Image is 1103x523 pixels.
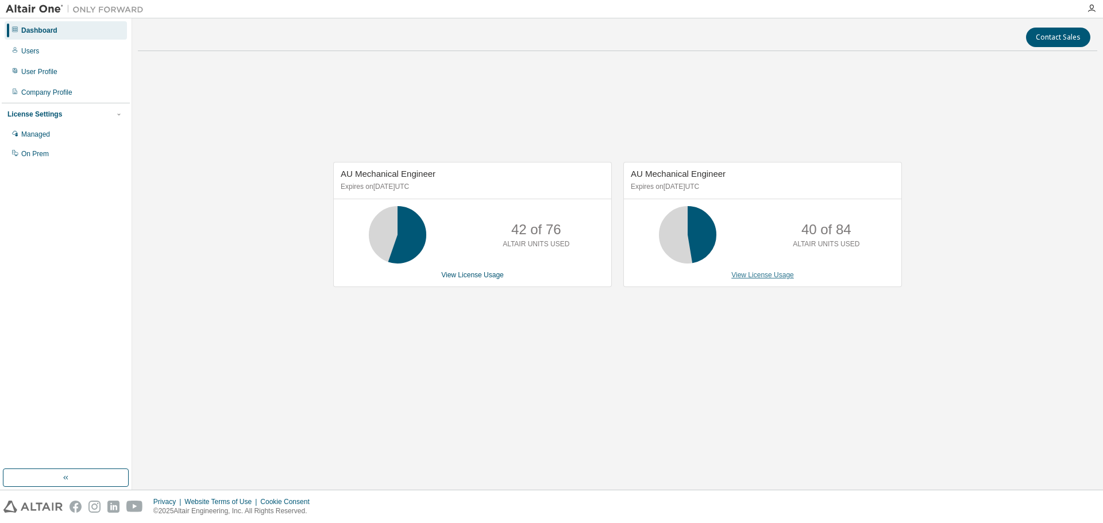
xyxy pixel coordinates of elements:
[511,220,561,239] p: 42 of 76
[153,506,317,516] p: © 2025 Altair Engineering, Inc. All Rights Reserved.
[793,239,859,249] p: ALTAIR UNITS USED
[341,182,601,192] p: Expires on [DATE] UTC
[153,497,184,506] div: Privacy
[126,501,143,513] img: youtube.svg
[3,501,63,513] img: altair_logo.svg
[21,47,39,56] div: Users
[260,497,316,506] div: Cookie Consent
[107,501,119,513] img: linkedin.svg
[21,67,57,76] div: User Profile
[21,130,50,139] div: Managed
[21,26,57,35] div: Dashboard
[6,3,149,15] img: Altair One
[341,169,435,179] span: AU Mechanical Engineer
[631,182,892,192] p: Expires on [DATE] UTC
[731,271,794,279] a: View License Usage
[503,239,569,249] p: ALTAIR UNITS USED
[631,169,726,179] span: AU Mechanical Engineer
[801,220,851,239] p: 40 of 84
[70,501,82,513] img: facebook.svg
[88,501,101,513] img: instagram.svg
[184,497,260,506] div: Website Terms of Use
[1026,28,1090,47] button: Contact Sales
[21,88,72,97] div: Company Profile
[441,271,504,279] a: View License Usage
[21,149,49,158] div: On Prem
[7,110,62,119] div: License Settings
